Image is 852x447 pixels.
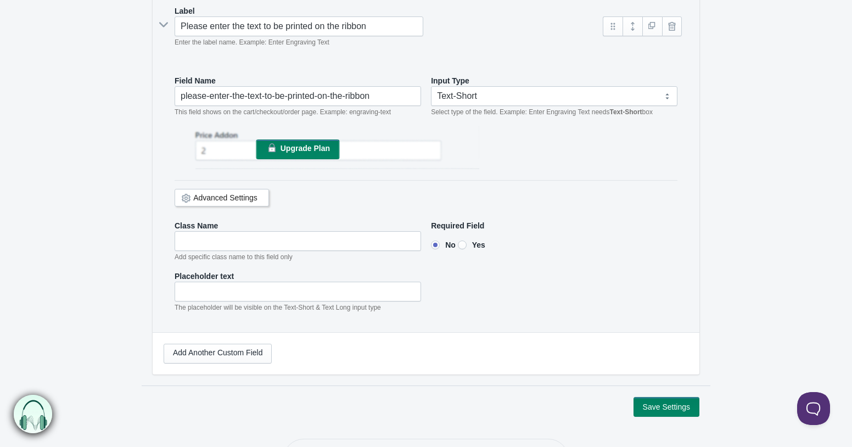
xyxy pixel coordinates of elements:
[175,253,293,261] em: Add specific class name to this field only
[431,241,440,249] input: No
[193,193,257,202] a: Advanced Settings
[164,344,272,364] a: Add Another Custom Field
[458,239,485,250] label: Yes
[281,144,330,153] span: Upgrade Plan
[175,304,381,311] em: The placeholder will be visible on the Text-Short & Text Long input type
[431,239,456,250] label: No
[609,108,642,116] b: Text-Short
[458,241,467,249] input: Yes
[14,394,53,433] img: bxm.png
[431,108,653,116] em: Select type of the field. Example: Enter Engraving Text needs box
[175,271,234,282] label: Placeholder text
[634,397,699,417] button: Save Settings
[797,392,830,425] iframe: Toggle Customer Support
[175,5,195,16] label: Label
[175,75,216,86] label: Field Name
[256,139,339,159] a: Upgrade Plan
[175,126,479,169] img: price-addon-blur.png
[175,108,391,116] em: This field shows on the cart/checkout/order page. Example: engraving-text
[175,220,218,231] label: Class Name
[431,220,484,231] label: Required Field
[431,75,469,86] label: Input Type
[175,38,329,46] em: Enter the label name. Example: Enter Engraving Text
